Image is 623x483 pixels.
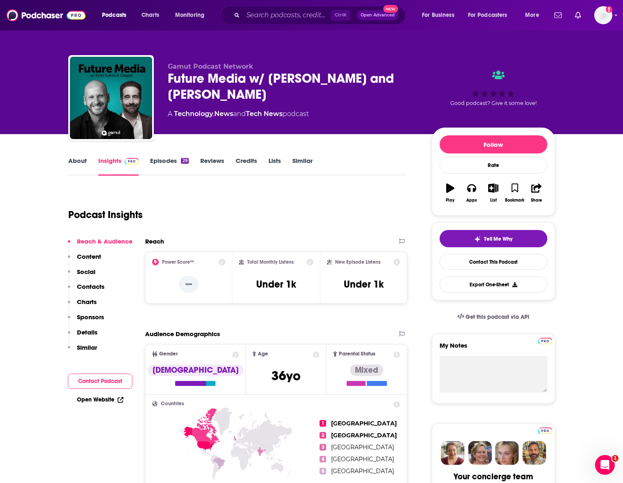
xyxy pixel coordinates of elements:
img: Podchaser Pro [538,427,552,434]
img: Podchaser - Follow, Share and Rate Podcasts [7,7,86,23]
a: Contact This Podcast [440,254,547,270]
a: Lists [269,157,281,176]
img: Barbara Profile [468,441,492,465]
p: Social [77,268,95,276]
h2: Total Monthly Listens [247,259,294,265]
span: 1 [612,455,618,462]
button: Similar [68,344,97,359]
p: Content [77,253,101,260]
span: [GEOGRAPHIC_DATA] [331,420,397,427]
div: Rate [440,157,547,174]
div: Mixed [350,365,383,376]
img: User Profile [594,6,612,24]
a: Technology [174,110,213,118]
a: Pro website [538,426,552,434]
button: Follow [440,135,547,153]
a: Get this podcast via API [451,307,536,327]
a: InsightsPodchaser Pro [98,157,139,176]
h3: Under 1k [344,278,384,290]
span: Age [258,351,268,357]
span: More [525,9,539,21]
div: [DEMOGRAPHIC_DATA] [148,365,243,376]
button: Social [68,268,95,283]
div: Apps [466,198,477,203]
span: Parental Status [339,351,375,357]
a: Reviews [200,157,224,176]
span: 1 [320,420,326,427]
a: Credits [236,157,257,176]
div: List [490,198,497,203]
img: Future Media w/ Ricky Sutton and Chapell [70,57,152,139]
button: Sponsors [68,313,104,328]
span: and [233,110,246,118]
span: 3 [320,444,326,450]
span: Charts [141,9,159,21]
button: open menu [169,9,215,22]
p: Contacts [77,283,104,290]
button: Share [526,178,547,208]
p: Details [77,328,97,336]
h1: Podcast Insights [68,209,143,221]
h2: Audience Demographics [145,330,220,338]
button: open menu [96,9,137,22]
button: Bookmark [504,178,526,208]
a: Tech News [246,110,283,118]
button: Apps [461,178,482,208]
a: Similar [292,157,313,176]
a: Episodes29 [150,157,188,176]
iframe: Intercom live chat [595,455,615,475]
p: Sponsors [77,313,104,321]
button: Reach & Audience [68,237,132,253]
span: [GEOGRAPHIC_DATA] [331,467,394,475]
a: Show notifications dropdown [551,8,565,22]
img: Podchaser Pro [125,158,139,165]
h2: New Episode Listens [335,259,380,265]
button: Contact Podcast [68,374,132,389]
p: Charts [77,298,97,306]
span: Logged in as tbenabid [594,6,612,24]
div: 29 [181,158,188,164]
img: Podchaser Pro [538,338,552,344]
button: open menu [463,9,519,22]
img: Jules Profile [495,441,519,465]
button: Content [68,253,101,268]
a: Show notifications dropdown [572,8,584,22]
span: 5 [320,468,326,474]
span: Get this podcast via API [466,313,529,320]
a: News [214,110,233,118]
h2: Reach [145,237,164,245]
span: Monitoring [175,9,204,21]
button: Open AdvancedNew [357,10,398,20]
p: -- [179,276,199,293]
button: List [482,178,504,208]
p: Reach & Audience [77,237,132,245]
a: Charts [136,9,164,22]
button: Contacts [68,283,104,298]
h3: Under 1k [256,278,296,290]
span: Tell Me Why [484,236,512,242]
div: Share [531,198,542,203]
div: Good podcast? Give it some love! [432,63,555,114]
button: Export One-Sheet [440,276,547,293]
label: My Notes [440,341,547,356]
span: Open Advanced [361,13,395,17]
h2: Power Score™ [162,259,194,265]
img: Jon Profile [522,441,546,465]
span: Good podcast? Give it some love! [450,100,537,106]
button: open menu [416,9,465,22]
span: Podcasts [102,9,126,21]
span: Gender [159,351,178,357]
span: Ctrl K [331,10,350,21]
button: open menu [519,9,549,22]
button: Show profile menu [594,6,612,24]
a: Open Website [77,396,123,403]
span: Gamut Podcast Network [168,63,253,70]
span: Countries [161,401,184,406]
span: For Business [422,9,454,21]
svg: Add a profile image [606,6,612,13]
span: [GEOGRAPHIC_DATA] [331,455,394,463]
div: Play [446,198,454,203]
span: [GEOGRAPHIC_DATA] [331,444,394,451]
button: Details [68,328,97,344]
